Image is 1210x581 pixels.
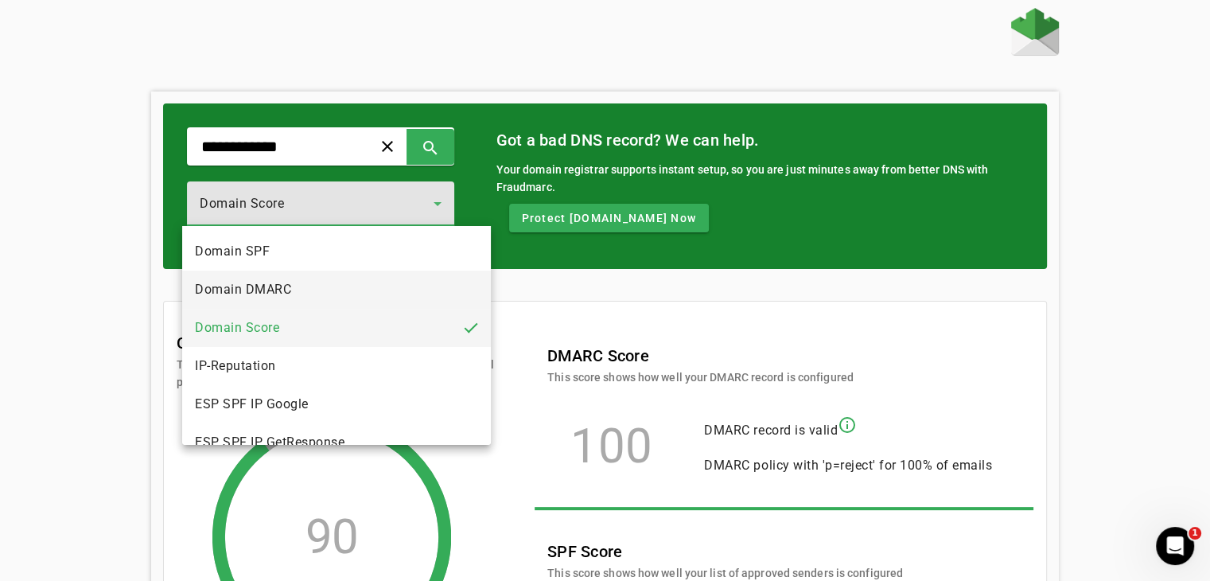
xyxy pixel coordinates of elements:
[195,357,276,376] span: IP-Reputation
[195,280,291,299] span: Domain DMARC
[1156,527,1194,565] iframe: Intercom live chat
[195,433,344,452] span: ESP SPF IP GetResponse
[1189,527,1201,540] span: 1
[195,242,270,261] span: Domain SPF
[195,318,279,337] span: Domain Score
[195,395,309,414] span: ESP SPF IP Google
